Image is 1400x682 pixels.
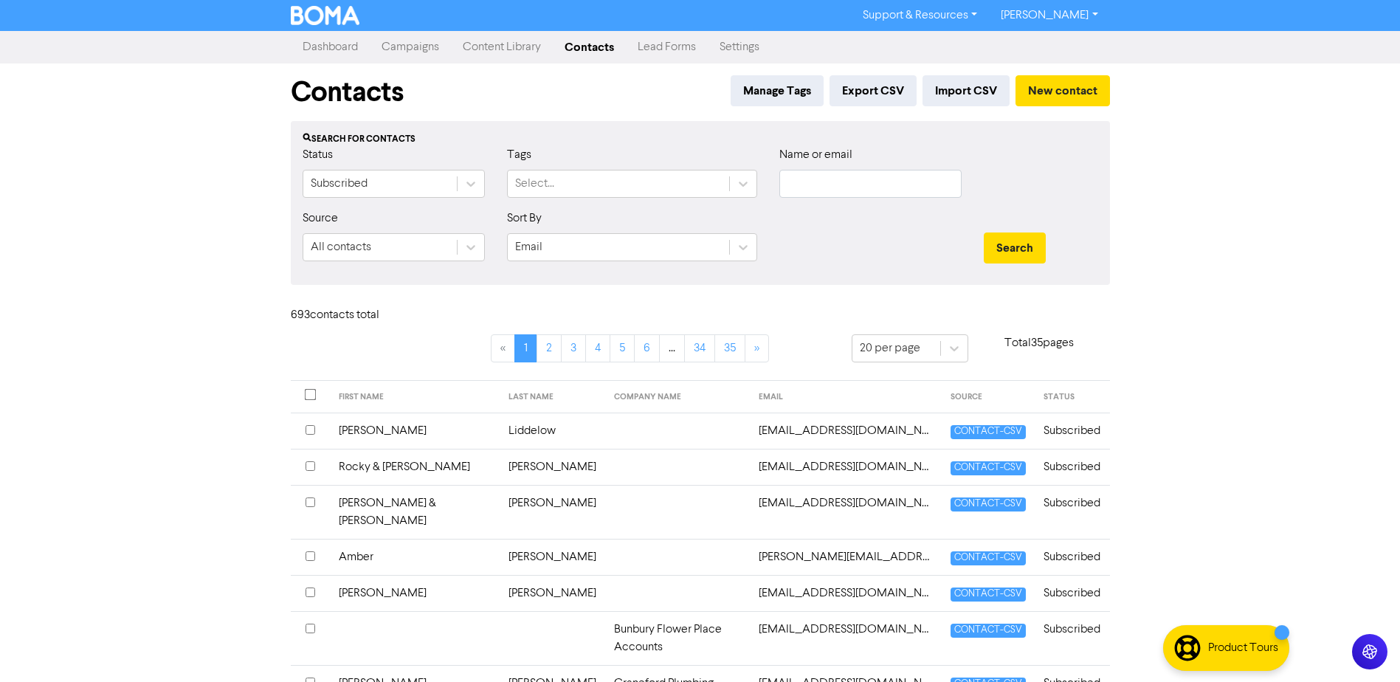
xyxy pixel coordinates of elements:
button: Manage Tags [731,75,824,106]
h1: Contacts [291,75,404,109]
div: 20 per page [860,340,920,357]
label: Sort By [507,210,542,227]
img: BOMA Logo [291,6,360,25]
a: Contacts [553,32,626,62]
a: Page 6 [634,334,660,362]
a: Page 35 [714,334,745,362]
td: Subscribed [1035,611,1109,665]
td: Rocky & [PERSON_NAME] [330,449,500,485]
a: [PERSON_NAME] [989,4,1109,27]
th: FIRST NAME [330,381,500,413]
span: CONTACT-CSV [951,624,1026,638]
a: Page 3 [561,334,586,362]
a: Lead Forms [626,32,708,62]
a: Page 34 [684,334,715,362]
button: Search [984,232,1046,263]
a: Page 4 [585,334,610,362]
th: EMAIL [750,381,942,413]
button: Export CSV [830,75,917,106]
td: accounts@bunburyflowerplace.com.au [750,611,942,665]
a: Content Library [451,32,553,62]
td: [PERSON_NAME] [330,413,500,449]
td: Subscribed [1035,485,1109,539]
td: Subscribed [1035,449,1109,485]
label: Status [303,146,333,164]
td: [PERSON_NAME] [500,575,605,611]
span: CONTACT-CSV [951,551,1026,565]
p: Total 35 pages [968,334,1110,352]
td: Liddelow [500,413,605,449]
td: Amber [330,539,500,575]
div: All contacts [311,238,371,256]
td: Bunbury Flower Place Accounts [605,611,750,665]
th: SOURCE [942,381,1035,413]
a: Page 5 [610,334,635,362]
iframe: Chat Widget [1326,611,1400,682]
button: New contact [1015,75,1110,106]
td: Subscribed [1035,413,1109,449]
td: [PERSON_NAME] & [PERSON_NAME] [330,485,500,539]
a: » [745,334,769,362]
h6: 693 contact s total [291,309,409,323]
td: Subscribed [1035,575,1109,611]
span: CONTACT-CSV [951,425,1026,439]
div: Subscribed [311,175,368,193]
label: Tags [507,146,531,164]
th: STATUS [1035,381,1109,413]
a: Page 1 is your current page [514,334,537,362]
td: [PERSON_NAME] [500,539,605,575]
span: CONTACT-CSV [951,588,1026,602]
td: [PERSON_NAME] [330,575,500,611]
td: [PERSON_NAME] [500,449,605,485]
a: Settings [708,32,771,62]
th: COMPANY NAME [605,381,750,413]
label: Source [303,210,338,227]
th: LAST NAME [500,381,605,413]
a: Support & Resources [851,4,989,27]
button: Import CSV [923,75,1010,106]
td: abernhagen@telstra.com [750,485,942,539]
td: accounts@adamsfs.com.au [750,575,942,611]
span: CONTACT-CSV [951,461,1026,475]
a: Dashboard [291,32,370,62]
td: 5hildreds@gmail.com [750,449,942,485]
label: Name or email [779,146,852,164]
a: Campaigns [370,32,451,62]
td: [PERSON_NAME] [500,485,605,539]
div: Select... [515,175,554,193]
div: Email [515,238,542,256]
td: 355donnelly@gmail.com [750,413,942,449]
span: CONTACT-CSV [951,497,1026,512]
td: Subscribed [1035,539,1109,575]
div: Search for contacts [303,133,1098,146]
a: Page 2 [537,334,562,362]
td: a.byrne@brisk.net.au [750,539,942,575]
